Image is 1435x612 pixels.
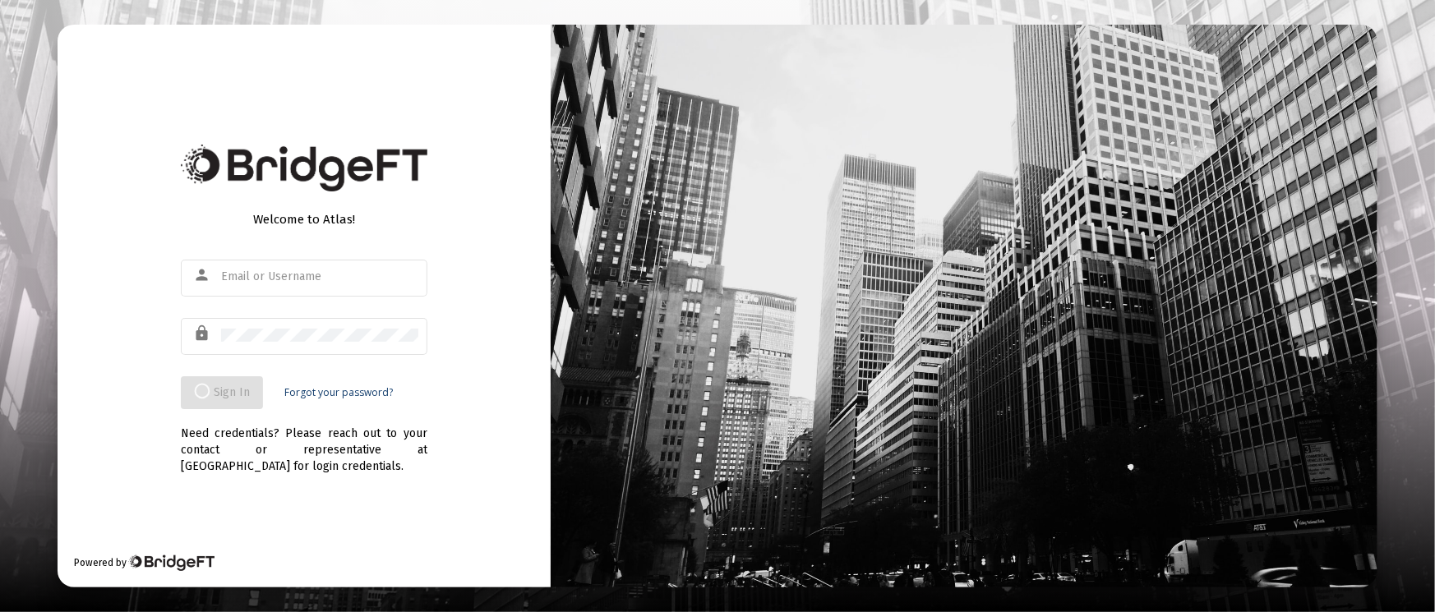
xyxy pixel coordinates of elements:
input: Email or Username [221,270,418,283]
mat-icon: lock [193,324,213,343]
div: Need credentials? Please reach out to your contact or representative at [GEOGRAPHIC_DATA] for log... [181,409,427,475]
div: Welcome to Atlas! [181,211,427,228]
button: Sign In [181,376,263,409]
img: Bridge Financial Technology Logo [181,145,427,191]
a: Forgot your password? [284,384,393,401]
mat-icon: person [193,265,213,285]
span: Sign In [194,385,250,399]
div: Powered by [74,554,215,571]
img: Bridge Financial Technology Logo [128,554,215,571]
